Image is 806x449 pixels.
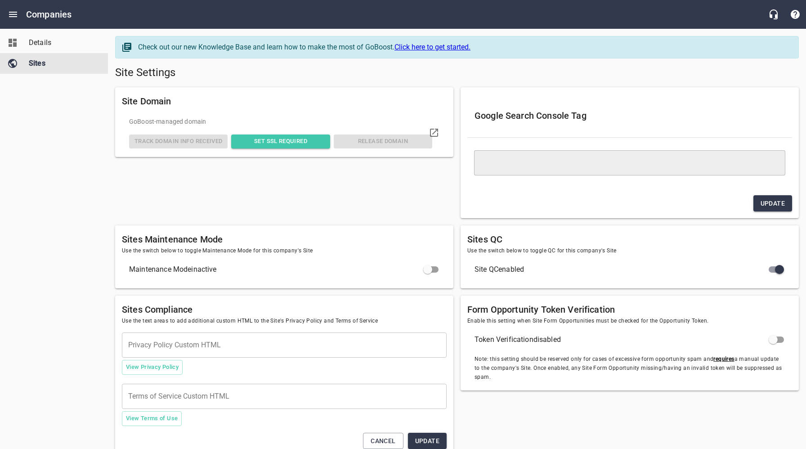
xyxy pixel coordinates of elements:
a: Click here to get started. [394,43,470,51]
span: Update [761,198,785,209]
span: Note: this setting should be reserved only for cases of excessive form opportunity spam and a man... [475,355,785,382]
span: Update [415,436,439,447]
button: Support Portal [784,4,806,25]
h6: Sites Compliance [122,302,447,317]
button: Open drawer [2,4,24,25]
span: Use the switch below to toggle Maintenance Mode for this company's Site [122,247,447,256]
span: Enable this setting when Site Form Opportunities must be checked for the Opportunity Token. [467,317,792,326]
a: Visit domain [423,122,445,144]
span: Sites [29,58,97,69]
span: Details [29,37,97,48]
h6: Google Search Console Tag [475,108,785,123]
u: requires [713,356,734,362]
h6: Sites QC [467,232,792,247]
h6: Sites Maintenance Mode [122,232,447,247]
h5: Site Settings [115,66,799,80]
button: Set SSL Required [231,135,330,148]
span: Site QC enabled [475,264,770,275]
h6: Site Domain [122,94,447,108]
h6: Form Opportunity Token Verification [467,302,792,317]
h6: Companies [26,7,72,22]
span: View Terms of Use [126,413,178,424]
span: Use the text areas to add additional custom HTML to the Site's Privacy Policy and Terms of Service [122,317,447,326]
span: Use the switch below to toggle QC for this company's Site [467,247,792,256]
button: Update [753,195,792,212]
button: Live Chat [763,4,784,25]
button: View Terms of Use [122,411,182,426]
span: Set SSL Required [235,136,326,147]
div: Check out our new Knowledge Base and learn how to make the most of GoBoost. [138,42,789,53]
span: Token Verification disabled [475,334,770,345]
div: GoBoost -managed domain [127,115,434,128]
span: View Privacy Policy [126,362,179,373]
button: View Privacy Policy [122,360,183,375]
span: Maintenance Mode inactive [129,264,425,275]
span: Cancel [371,436,395,447]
